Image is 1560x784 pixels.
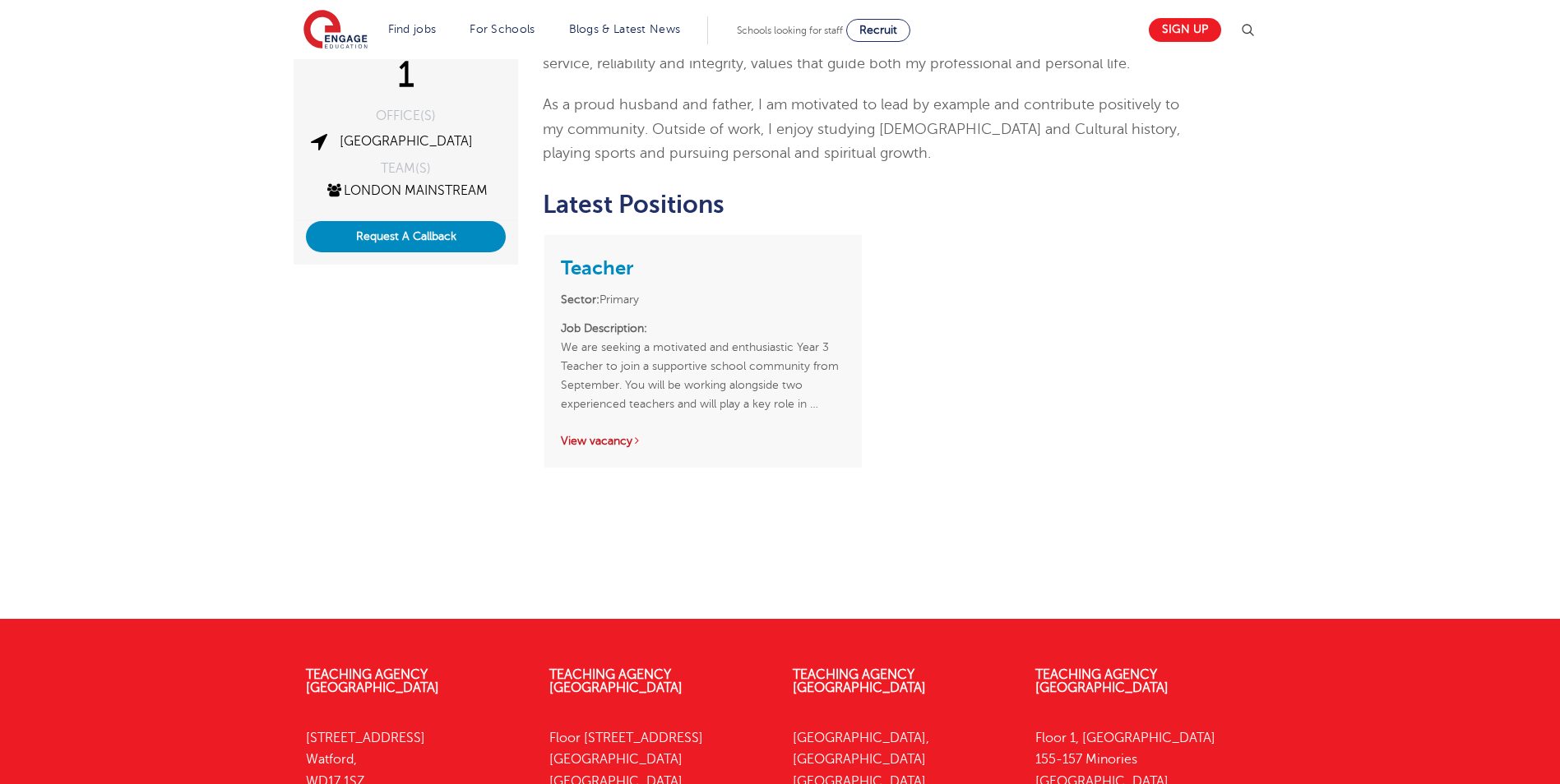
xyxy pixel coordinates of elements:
[561,435,641,447] a: View vacancy
[543,191,1183,219] h2: Latest Positions
[306,221,506,252] button: Request A Callback
[561,256,633,279] a: Teacher
[561,322,647,334] strong: Job Description:
[1149,18,1221,42] a: Sign up
[846,19,910,42] a: Recruit
[306,667,439,695] a: Teaching Agency [GEOGRAPHIC_DATA]
[737,25,843,36] span: Schools looking for staff
[859,24,897,36] span: Recruit
[325,183,488,198] a: London Mainstream
[388,23,437,35] a: Find jobs
[561,293,599,306] strong: Sector:
[340,134,473,149] a: [GEOGRAPHIC_DATA]
[306,162,506,175] div: TEAM(S)
[306,109,506,122] div: OFFICE(S)
[793,667,926,695] a: Teaching Agency [GEOGRAPHIC_DATA]
[549,667,683,695] a: Teaching Agency [GEOGRAPHIC_DATA]
[569,23,681,35] a: Blogs & Latest News
[306,55,506,96] div: 1
[543,93,1183,166] p: As a proud husband and father, I am motivated to lead by example and contribute positively to my ...
[561,319,845,413] p: We are seeking a motivated and enthusiastic Year 3 Teacher to join a supportive school community ...
[561,290,845,309] li: Primary
[303,10,368,51] img: Engage Education
[470,23,535,35] a: For Schools
[1035,667,1169,695] a: Teaching Agency [GEOGRAPHIC_DATA]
